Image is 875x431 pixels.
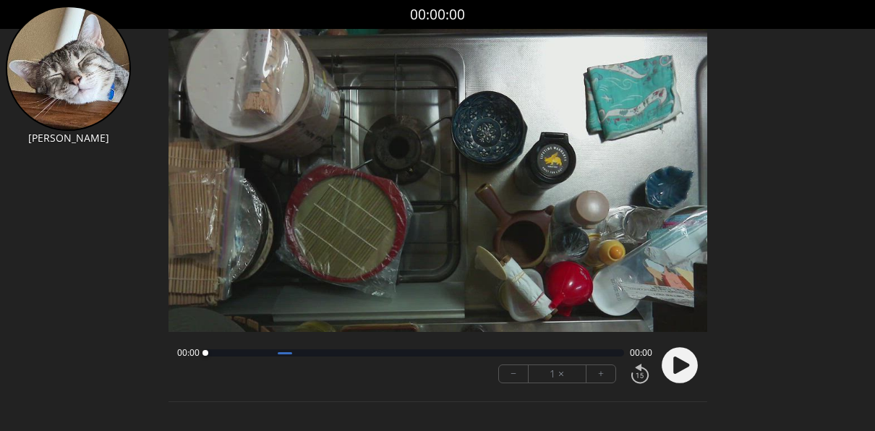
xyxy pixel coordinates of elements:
div: 1 × [529,365,586,383]
span: 00:00 [177,347,200,359]
img: 宰山 [6,6,131,131]
a: 00:00:00 [410,4,465,25]
p: [PERSON_NAME] [6,131,131,145]
span: 00:00 [630,347,652,359]
button: + [586,365,615,383]
button: − [499,365,529,383]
